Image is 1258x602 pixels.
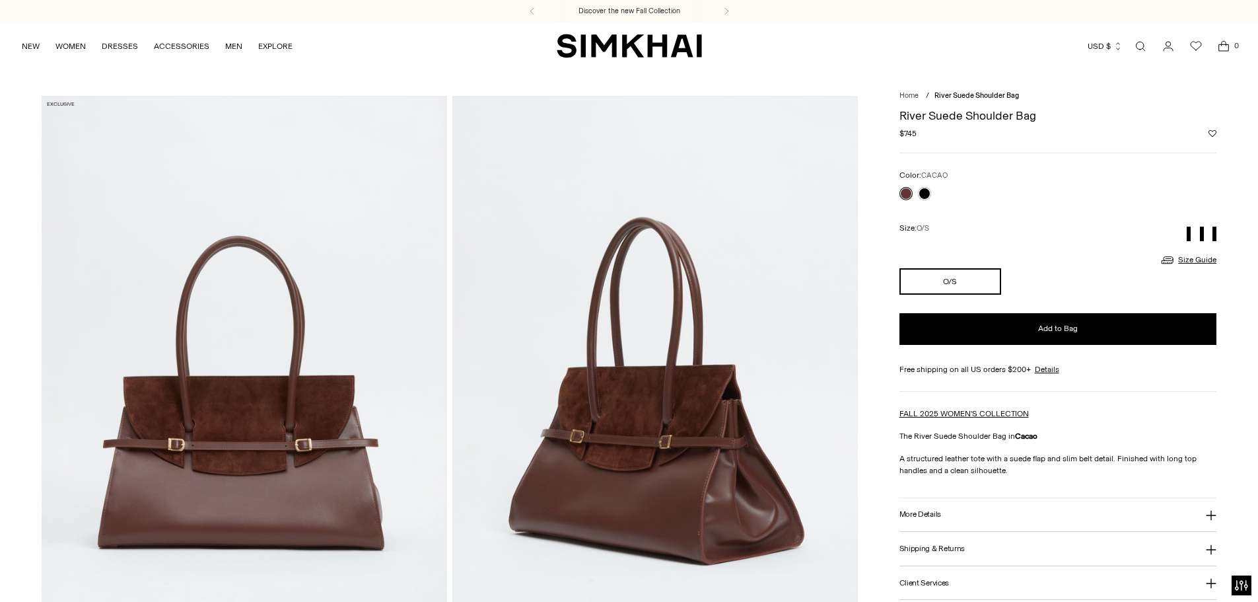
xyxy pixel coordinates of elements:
[1183,33,1209,59] a: Wishlist
[899,566,1217,600] button: Client Services
[899,91,919,100] a: Home
[899,545,965,553] h3: Shipping & Returns
[899,409,1029,418] a: FALL 2025 WOMEN'S COLLECTION
[921,171,948,180] span: CACAO
[917,224,929,233] span: O/S
[899,453,1217,476] p: A structured leather tote with a suede flap and slim belt detail. Finished with long top handles ...
[1160,252,1216,268] a: Size Guide
[934,91,1019,100] span: River Suede Shoulder Bag
[1210,33,1237,59] a: Open cart modal
[578,6,680,17] a: Discover the new Fall Collection
[557,33,702,59] a: SIMKHAI
[1155,33,1181,59] a: Go to the account page
[154,32,209,61] a: ACCESSORIES
[899,498,1217,532] button: More Details
[55,32,86,61] a: WOMEN
[1035,363,1059,375] a: Details
[102,32,138,61] a: DRESSES
[22,32,40,61] a: NEW
[1038,323,1078,334] span: Add to Bag
[899,313,1217,345] button: Add to Bag
[899,169,948,182] label: Color:
[225,32,242,61] a: MEN
[899,222,929,235] label: Size:
[258,32,293,61] a: EXPLORE
[899,532,1217,566] button: Shipping & Returns
[899,579,950,587] h3: Client Services
[926,91,929,102] div: /
[899,91,1217,102] nav: breadcrumbs
[899,363,1217,375] div: Free shipping on all US orders $200+
[1088,32,1123,61] button: USD $
[899,110,1217,122] h1: River Suede Shoulder Bag
[1127,33,1154,59] a: Open search modal
[899,128,917,139] span: $745
[899,268,1002,295] button: O/S
[1015,432,1037,441] strong: Cacao
[899,430,1217,442] p: The River Suede Shoulder Bag in
[899,510,941,519] h3: More Details
[1230,40,1242,52] span: 0
[1208,130,1216,137] button: Add to Wishlist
